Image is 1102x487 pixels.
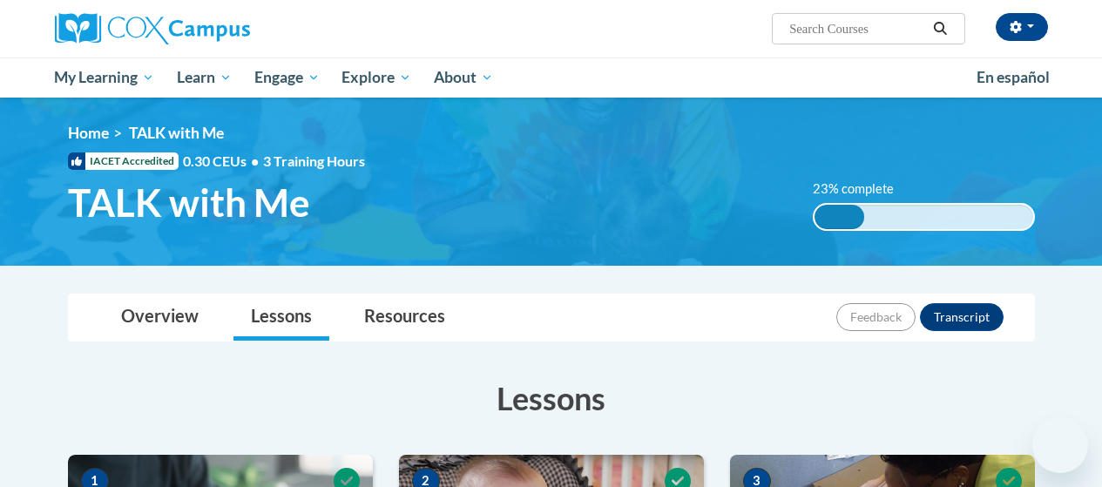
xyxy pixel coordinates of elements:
span: About [434,67,493,88]
a: En español [965,59,1061,96]
button: Account Settings [996,13,1048,41]
label: 23% complete [813,179,913,199]
input: Search Courses [788,18,927,39]
a: About [423,57,504,98]
img: Cox Campus [55,13,250,44]
span: TALK with Me [68,179,310,226]
a: Resources [347,294,463,341]
span: 0.30 CEUs [183,152,263,171]
a: Explore [330,57,423,98]
span: Learn [177,67,232,88]
span: 3 Training Hours [263,152,365,169]
button: Feedback [836,303,916,331]
span: En español [977,68,1050,86]
div: 23% complete [815,205,865,229]
span: Engage [254,67,320,88]
span: TALK with Me [129,124,224,142]
span: • [251,152,259,169]
a: My Learning [44,57,166,98]
span: My Learning [54,67,154,88]
iframe: Button to launch messaging window [1032,417,1088,473]
a: Overview [104,294,216,341]
div: Main menu [42,57,1061,98]
a: Lessons [233,294,329,341]
span: IACET Accredited [68,152,179,170]
button: Transcript [920,303,1004,331]
span: Explore [341,67,411,88]
button: Search [927,18,953,39]
a: Cox Campus [55,13,368,44]
a: Learn [166,57,243,98]
a: Home [68,124,109,142]
a: Engage [243,57,331,98]
h3: Lessons [68,376,1035,420]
